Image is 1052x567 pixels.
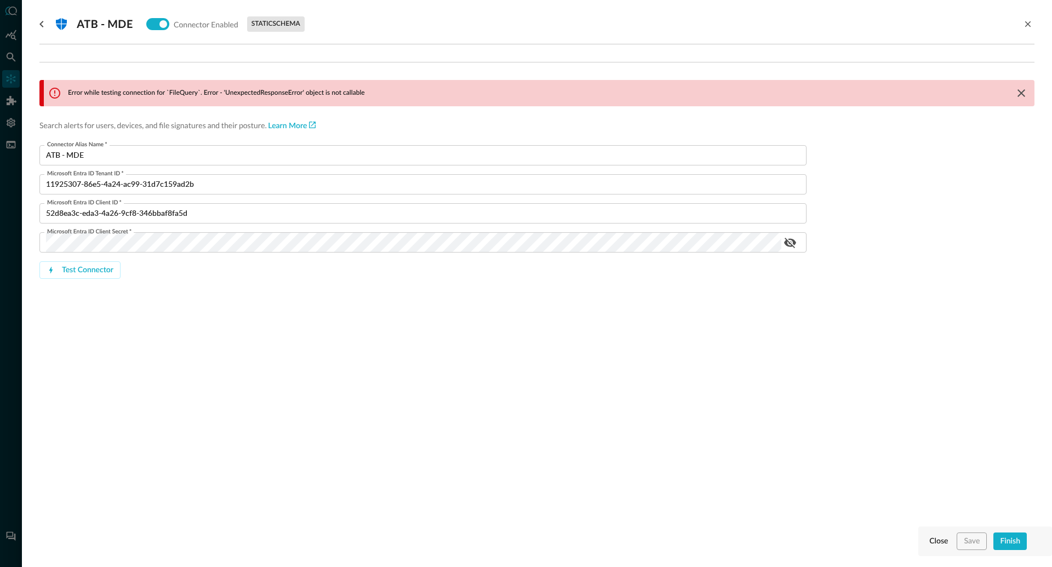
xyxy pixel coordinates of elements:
p: Error while testing connection for `FileQuery`. Error - 'UnexpectedResponseError' object is not c... [68,88,365,98]
button: clear message banner [1015,87,1028,100]
p: Search alerts for users, devices, and file signatures and their posture. [39,119,316,132]
button: close-drawer [1021,18,1034,31]
button: Close [927,532,950,550]
p: Connector Enabled [174,19,238,30]
label: Microsoft Entra ID Tenant ID [47,169,124,178]
label: Microsoft Entra ID Client ID [47,198,122,207]
a: Learn More [268,122,316,130]
h3: ATB - MDE [77,18,133,31]
button: show password [781,234,799,251]
button: Finish [993,532,1027,550]
p: static schema [251,19,300,29]
button: Test Connector [39,261,121,279]
label: Microsoft Entra ID Client Secret [47,227,131,236]
svg: Microsoft Defender for Endpoint [55,18,68,31]
button: go back [33,15,50,33]
label: Connector Alias Name [47,140,107,149]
